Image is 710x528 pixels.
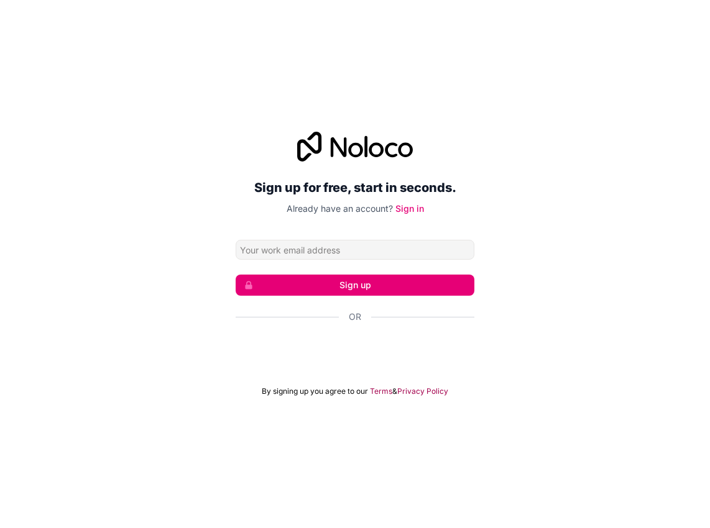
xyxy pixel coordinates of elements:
[287,203,393,214] span: Already have an account?
[349,311,361,323] span: Or
[262,386,368,396] span: By signing up you agree to our
[236,240,474,260] input: Email address
[392,386,397,396] span: &
[370,386,392,396] a: Terms
[397,386,448,396] a: Privacy Policy
[236,275,474,296] button: Sign up
[395,203,424,214] a: Sign in
[236,176,474,199] h2: Sign up for free, start in seconds.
